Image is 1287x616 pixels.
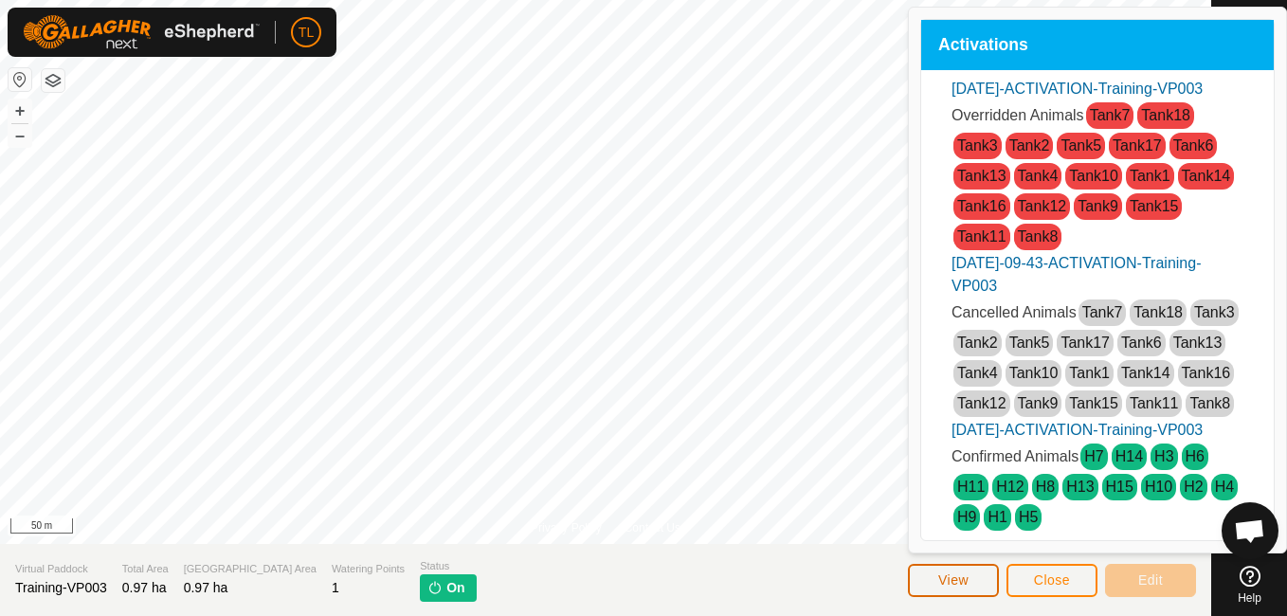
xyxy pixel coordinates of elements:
[1084,448,1103,464] a: H7
[1018,395,1059,411] a: Tank9
[1105,564,1196,597] button: Edit
[1154,448,1173,464] a: H3
[1212,558,1287,611] a: Help
[957,168,1006,184] a: Tank13
[957,479,985,495] a: H11
[9,68,31,91] button: Reset Map
[1138,572,1163,588] span: Edit
[1009,335,1050,351] a: Tank5
[15,580,107,595] span: Training-VP003
[957,395,1006,411] a: Tank12
[1173,335,1223,351] a: Tank13
[938,572,969,588] span: View
[1060,335,1110,351] a: Tank17
[1060,137,1101,154] a: Tank5
[1238,592,1261,604] span: Help
[1069,168,1118,184] a: Tank10
[1194,304,1235,320] a: Tank3
[1182,168,1231,184] a: Tank14
[122,561,169,577] span: Total Area
[1034,572,1070,588] span: Close
[1130,168,1170,184] a: Tank1
[420,558,476,574] span: Status
[531,519,602,536] a: Privacy Policy
[42,69,64,92] button: Map Layers
[957,137,998,154] a: Tank3
[15,561,107,577] span: Virtual Paddock
[1184,479,1203,495] a: H2
[1215,479,1234,495] a: H4
[1121,335,1162,351] a: Tank6
[1009,365,1059,381] a: Tank10
[957,509,976,525] a: H9
[1173,137,1214,154] a: Tank6
[952,81,1203,97] a: [DATE]-ACTIVATION-Training-VP003
[9,100,31,122] button: +
[952,107,1084,123] span: Overridden Animals
[23,15,260,49] img: Gallagher Logo
[1018,228,1059,245] a: Tank8
[1082,304,1123,320] a: Tank7
[957,365,998,381] a: Tank4
[1066,479,1094,495] a: H13
[446,578,464,598] span: On
[1222,502,1278,559] a: Open chat
[332,561,405,577] span: Watering Points
[988,509,1006,525] a: H1
[1078,198,1118,214] a: Tank9
[1113,137,1162,154] a: Tank17
[1130,395,1179,411] a: Tank11
[1145,479,1172,495] a: H10
[908,564,999,597] button: View
[1141,107,1190,123] a: Tank18
[952,255,1201,294] a: [DATE]-09-43-ACTIVATION-Training-VP003
[427,580,443,595] img: turn-on
[952,448,1079,464] span: Confirmed Animals
[938,37,1028,54] span: Activations
[957,198,1006,214] a: Tank16
[1115,448,1143,464] a: H14
[1130,198,1179,214] a: Tank15
[1009,137,1050,154] a: Tank2
[1186,448,1205,464] a: H6
[1069,365,1110,381] a: Tank1
[996,479,1024,495] a: H12
[122,580,167,595] span: 0.97 ha
[1121,365,1170,381] a: Tank14
[957,335,998,351] a: Tank2
[1006,564,1097,597] button: Close
[1069,395,1118,411] a: Tank15
[1133,304,1183,320] a: Tank18
[957,228,1006,245] a: Tank11
[332,580,339,595] span: 1
[1090,107,1131,123] a: Tank7
[1036,479,1055,495] a: H8
[1018,168,1059,184] a: Tank4
[1189,395,1230,411] a: Tank8
[299,23,314,43] span: TL
[625,519,680,536] a: Contact Us
[1106,479,1133,495] a: H15
[184,561,317,577] span: [GEOGRAPHIC_DATA] Area
[1019,509,1038,525] a: H5
[1018,198,1067,214] a: Tank12
[9,124,31,147] button: –
[952,422,1203,438] a: [DATE]-ACTIVATION-Training-VP003
[1182,365,1231,381] a: Tank16
[952,304,1077,320] span: Cancelled Animals
[184,580,228,595] span: 0.97 ha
